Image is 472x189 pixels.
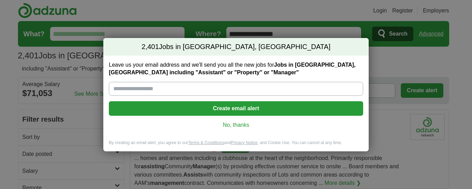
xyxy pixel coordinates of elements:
[142,42,159,52] span: 2,401
[103,140,369,151] div: By creating an email alert, you agree to our and , and Cookie Use. You can cancel at any time.
[188,140,224,145] a: Terms & Conditions
[109,61,363,76] label: Leave us your email address and we'll send you all the new jobs for
[231,140,258,145] a: Privacy Notice
[103,38,369,56] h2: Jobs in [GEOGRAPHIC_DATA], [GEOGRAPHIC_DATA]
[114,121,358,129] a: No, thanks
[109,101,363,116] button: Create email alert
